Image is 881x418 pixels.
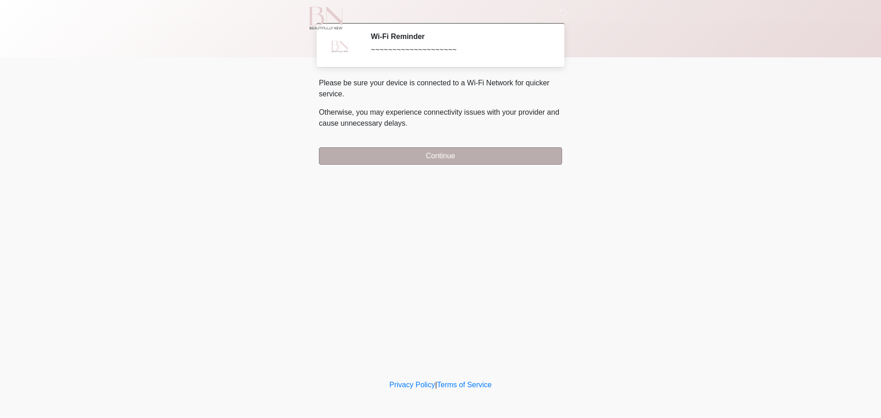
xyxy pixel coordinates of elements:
a: Privacy Policy [390,381,435,389]
a: | [435,381,437,389]
h2: Wi-Fi Reminder [371,32,548,41]
p: Otherwise, you may experience connectivity issues with your provider and cause unnecessary delays [319,107,562,129]
div: ~~~~~~~~~~~~~~~~~~~~ [371,45,548,56]
button: Continue [319,147,562,165]
img: Agent Avatar [326,32,353,60]
img: Beautifully New Logo [310,7,342,29]
a: Terms of Service [437,381,491,389]
span: . [406,119,407,127]
p: Please be sure your device is connected to a Wi-Fi Network for quicker service. [319,78,562,100]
